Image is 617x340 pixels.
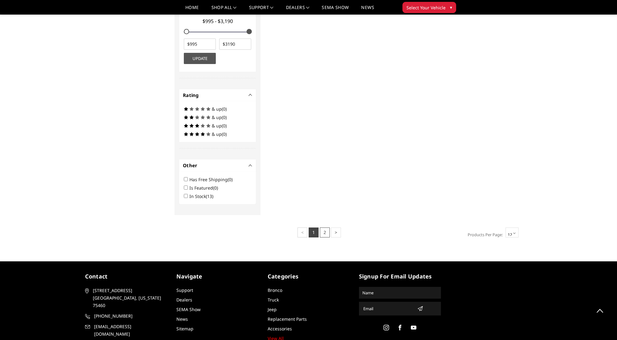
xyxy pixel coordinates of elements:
h5: Navigate [176,272,258,281]
button: - [249,164,252,167]
span: (0) [222,106,227,112]
label: Products Per Page: [464,230,503,239]
a: > [331,227,341,237]
span: [PHONE_NUMBER] [94,312,166,320]
h4: Rating [183,92,252,99]
button: Select Your Vehicle [402,2,456,13]
input: $995 [184,39,216,50]
span: (13) [206,193,213,199]
span: & up [212,131,222,137]
a: Click to Top [592,303,608,318]
span: [EMAIL_ADDRESS][DOMAIN_NAME] [94,323,166,338]
a: [EMAIL_ADDRESS][DOMAIN_NAME] [85,323,167,338]
a: SEMA Show [322,5,349,14]
span: & up [212,114,222,120]
span: & up [212,123,222,129]
a: Dealers [286,5,310,14]
button: - [249,94,252,97]
h5: Categories [268,272,350,281]
a: Jeep [268,306,277,312]
input: Email [361,304,415,314]
button: Update [184,53,216,64]
span: (0) [213,185,218,191]
span: (0) [222,123,227,129]
a: News [176,316,188,322]
span: ▾ [450,4,452,11]
a: Support [249,5,274,14]
input: $3190 [219,39,251,50]
label: In Stock [189,193,217,199]
a: Truck [268,297,279,303]
a: SEMA Show [176,306,201,312]
input: Name [360,288,440,298]
label: Has Free Shipping [189,177,236,182]
a: 1 [309,227,319,237]
a: Home [185,5,199,14]
span: & up [212,106,222,112]
span: [STREET_ADDRESS] [GEOGRAPHIC_DATA], [US_STATE] 75460 [93,287,165,309]
a: Accessories [268,326,292,332]
h5: signup for email updates [359,272,441,281]
a: Support [176,287,193,293]
a: Replacement Parts [268,316,307,322]
span: Select Your Vehicle [406,4,446,11]
a: < [297,227,307,237]
a: Bronco [268,287,282,293]
span: (0) [222,114,227,120]
a: [PHONE_NUMBER] [85,312,167,320]
a: 2 [320,227,330,237]
h4: Other [183,162,252,169]
span: (0) [222,131,227,137]
a: News [361,5,374,14]
label: Is Featured [189,185,222,191]
h5: contact [85,272,167,281]
span: (0) [228,177,233,182]
a: shop all [211,5,237,14]
a: Dealers [176,297,192,303]
a: Sitemap [176,326,193,332]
